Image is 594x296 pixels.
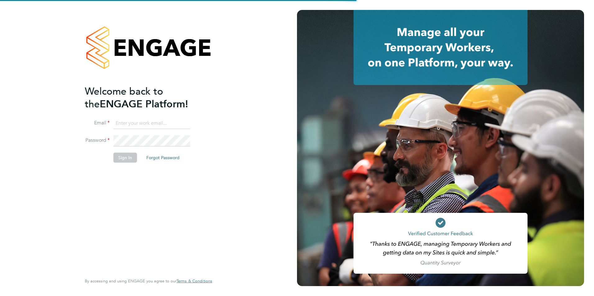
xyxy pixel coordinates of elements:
a: Terms & Conditions [176,279,212,284]
label: Email [85,120,110,126]
span: Welcome back to the [85,85,163,110]
button: Forgot Password [141,153,185,163]
input: Enter your work email... [113,118,190,129]
label: Password [85,137,110,144]
h2: ENGAGE Platform! [85,85,206,110]
span: By accessing and using ENGAGE you agree to our [85,278,212,284]
span: Terms & Conditions [176,278,212,284]
button: Sign In [113,153,137,163]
